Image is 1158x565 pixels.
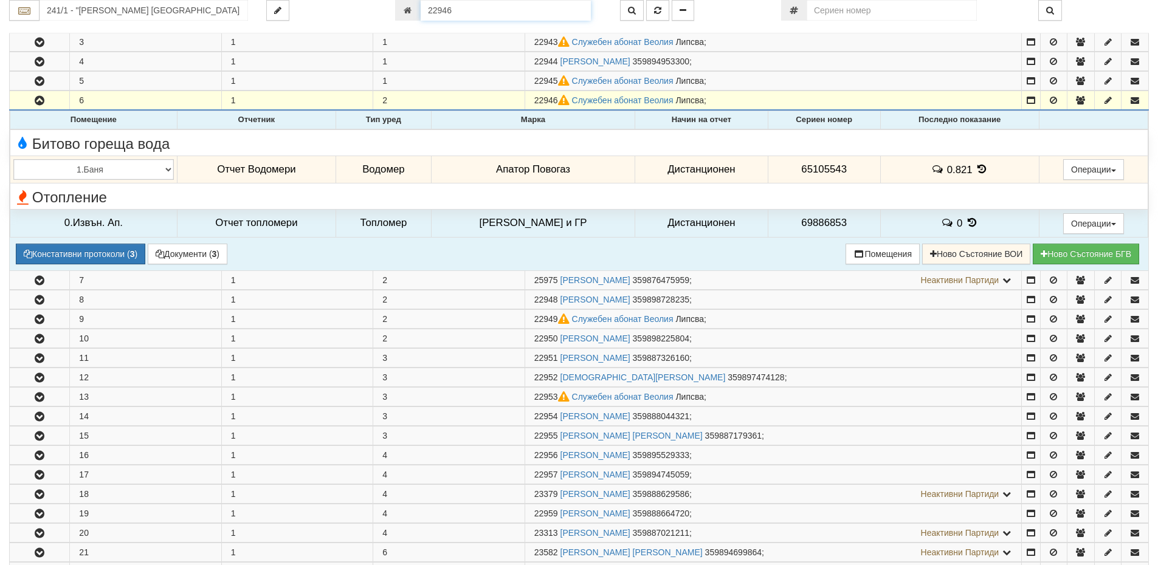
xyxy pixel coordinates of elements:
a: Служебен абонат Веолия [572,37,674,47]
span: 359888044321 [633,411,689,421]
span: 6 [382,547,387,557]
a: [PERSON_NAME] [560,411,630,421]
th: Марка [431,111,635,129]
td: 10 [70,329,221,348]
td: 21 [70,543,221,561]
span: 4 [382,470,387,479]
a: [PERSON_NAME] [560,489,630,499]
span: Отчет Водомери [217,163,295,175]
td: ; [525,484,1021,503]
a: [PERSON_NAME] [560,334,630,343]
span: Партида № [534,334,558,343]
td: 4 [70,52,221,71]
span: 2 [382,334,387,343]
span: 3 [382,372,387,382]
span: История на показанията [975,163,988,175]
td: 1 [221,309,373,328]
span: 4 [382,508,387,518]
a: [PERSON_NAME] [560,528,630,538]
span: 2 [382,275,387,285]
span: Отопление [13,190,107,205]
td: ; [525,72,1021,91]
td: 1 [221,543,373,561]
th: Начин на отчет [635,111,768,129]
td: 19 [70,504,221,522]
b: 3 [212,249,217,259]
th: Помещение [10,111,177,129]
span: Партида № [534,547,558,557]
th: Тип уред [336,111,431,129]
span: Партида № [534,392,572,402]
span: 1 [382,76,387,86]
td: ; [525,290,1021,309]
span: 359895529333 [633,450,689,460]
td: 8 [70,290,221,309]
span: 3 [382,411,387,421]
span: Партида № [534,372,558,382]
td: 7 [70,270,221,289]
td: 1 [221,329,373,348]
td: ; [525,387,1021,406]
th: Последно показание [880,111,1039,129]
button: Документи (3) [148,244,227,264]
span: 359888664720 [633,508,689,518]
span: 359894953300 [633,56,689,66]
span: История на показанията [965,217,979,228]
td: 0.Извън. Ап. [10,209,177,237]
a: [PERSON_NAME] [560,508,630,518]
a: Служебен абонат Веолия [572,314,674,324]
td: 1 [221,406,373,425]
td: 1 [221,368,373,386]
td: ; [525,33,1021,52]
b: 3 [130,249,135,259]
span: 0.821 [947,163,973,175]
span: 3 [382,431,387,440]
td: 1 [221,348,373,367]
a: [DEMOGRAPHIC_DATA][PERSON_NAME] [560,372,726,382]
td: ; [525,348,1021,367]
td: 1 [221,523,373,542]
span: Партида № [534,275,558,285]
td: 14 [70,406,221,425]
span: Отчет топломери [215,217,297,228]
td: ; [525,445,1021,464]
button: Помещения [846,244,920,264]
span: 1 [382,37,387,47]
span: Партида № [534,353,558,363]
td: 6 [70,91,221,111]
a: [PERSON_NAME] [560,450,630,460]
a: Служебен абонат Веолия [572,392,674,402]
td: ; [525,523,1021,542]
a: [PERSON_NAME] [560,295,630,304]
span: Липсва [675,314,704,324]
td: 1 [221,504,373,522]
td: 5 [70,72,221,91]
span: 359898728235 [633,295,689,304]
span: 4 [382,450,387,460]
td: ; [525,406,1021,425]
a: Служебен абонат Веолия [572,76,674,86]
button: Операции [1063,213,1124,234]
a: [PERSON_NAME] [560,470,630,479]
td: 1 [221,33,373,52]
span: Битово гореща вода [13,136,170,152]
td: ; [525,309,1021,328]
span: Партида № [534,37,572,47]
td: Водомер [336,156,431,183]
span: 65105543 [801,163,847,175]
span: 359894699864 [705,547,762,557]
td: 3 [70,33,221,52]
span: 359894745059 [633,470,689,479]
td: 1 [221,270,373,289]
td: ; [525,465,1021,484]
a: [PERSON_NAME] [PERSON_NAME] [560,547,703,557]
span: 359897474128 [728,372,784,382]
span: 2 [382,95,387,105]
span: Неактивни Партиди [921,547,999,557]
span: 359888629586 [633,489,689,499]
td: 1 [221,426,373,445]
td: 1 [221,387,373,406]
span: Партида № [534,431,558,440]
span: 3 [382,353,387,363]
td: ; [525,368,1021,386]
